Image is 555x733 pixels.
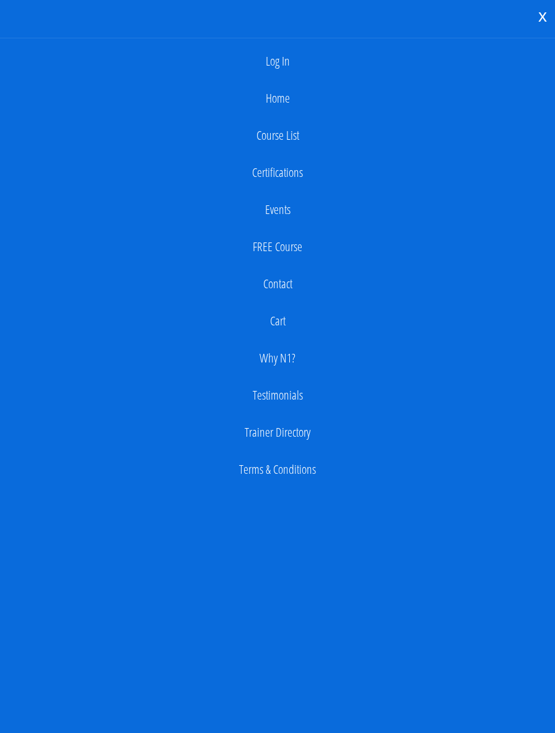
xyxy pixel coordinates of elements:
[6,309,549,333] a: Cart
[6,420,549,445] a: Trainer Directory
[6,197,549,222] a: Events
[6,457,549,482] a: Terms & Conditions
[530,3,555,29] div: x
[6,86,549,111] a: Home
[6,383,549,408] a: Testimonials
[6,123,549,148] a: Course List
[6,234,549,259] a: FREE Course
[6,346,549,371] a: Why N1?
[6,272,549,296] a: Contact
[6,160,549,185] a: Certifications
[6,49,549,74] a: Log In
